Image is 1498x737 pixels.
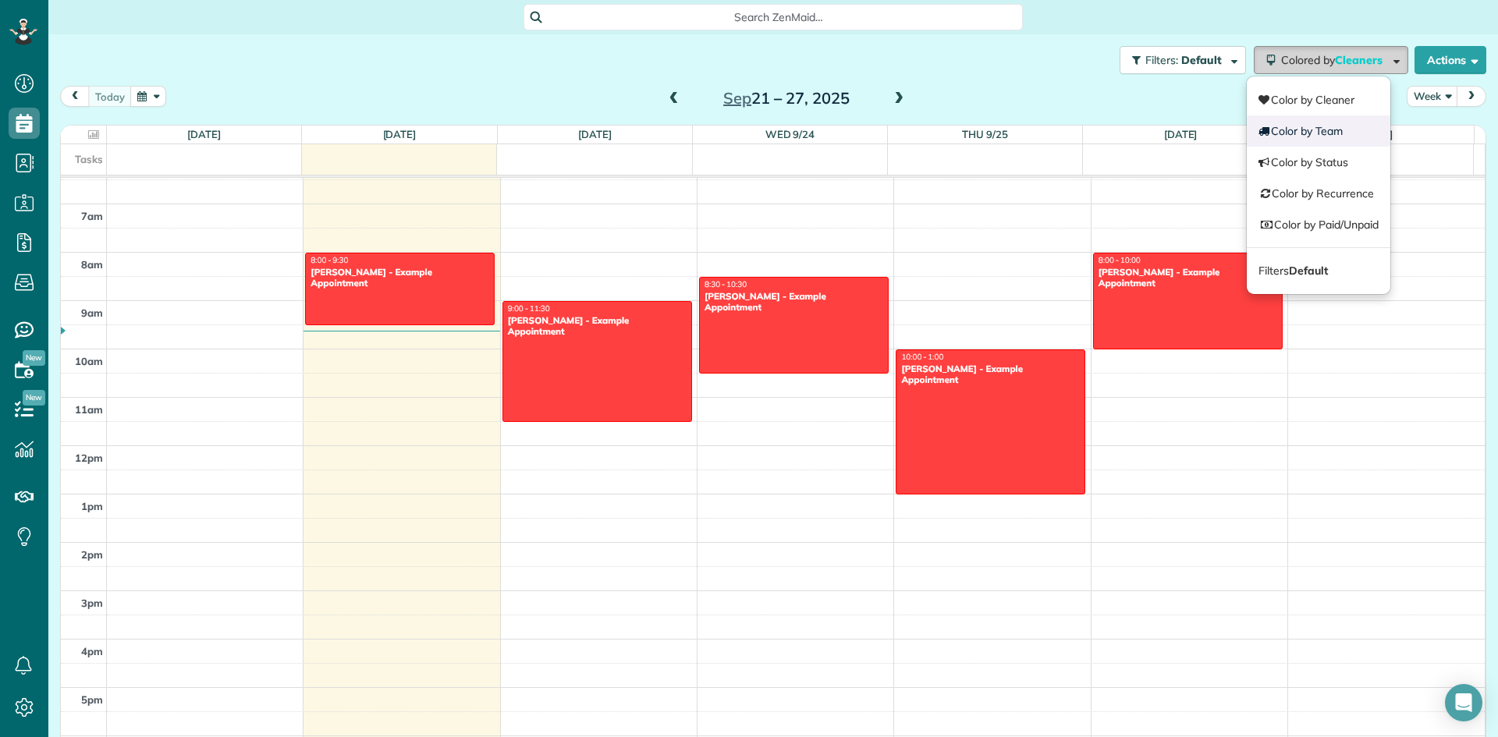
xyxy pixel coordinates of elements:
[81,645,103,657] span: 4pm
[75,153,103,165] span: Tasks
[1247,178,1390,209] a: Color by Recurrence
[1181,53,1223,67] span: Default
[75,452,103,464] span: 12pm
[1145,53,1178,67] span: Filters:
[187,128,221,140] a: [DATE]
[1112,46,1246,74] a: Filters: Default
[75,403,103,416] span: 11am
[81,258,103,271] span: 8am
[23,350,45,366] span: New
[507,315,687,338] div: [PERSON_NAME] - Example Appointment
[81,210,103,222] span: 7am
[81,500,103,512] span: 1pm
[81,597,103,609] span: 3pm
[1247,115,1390,147] a: Color by Team
[704,291,884,314] div: [PERSON_NAME] - Example Appointment
[383,128,417,140] a: [DATE]
[81,306,103,319] span: 9am
[723,88,751,108] span: Sep
[1457,86,1486,107] button: next
[1335,53,1385,67] span: Cleaners
[1407,86,1458,107] button: Week
[81,693,103,706] span: 5pm
[578,128,612,140] a: [DATE]
[81,548,103,561] span: 2pm
[75,355,103,367] span: 10am
[900,363,1081,386] div: [PERSON_NAME] - Example Appointment
[88,86,132,107] button: today
[901,352,943,362] span: 10:00 - 1:00
[310,267,490,289] div: [PERSON_NAME] - Example Appointment
[1164,128,1198,140] a: [DATE]
[765,128,815,140] a: Wed 9/24
[1247,209,1390,240] a: Color by Paid/Unpaid
[508,303,550,314] span: 9:00 - 11:30
[1258,264,1327,278] span: Filters
[1098,267,1278,289] div: [PERSON_NAME] - Example Appointment
[1445,684,1482,721] div: Open Intercom Messenger
[1415,46,1486,74] button: Actions
[23,390,45,406] span: New
[1359,128,1393,140] a: [DATE]
[962,128,1008,140] a: Thu 9/25
[705,279,747,289] span: 8:30 - 10:30
[1099,255,1141,265] span: 8:00 - 10:00
[1254,46,1408,74] button: Colored byCleaners
[689,90,884,107] h2: 21 – 27, 2025
[1120,46,1246,74] button: Filters: Default
[1247,255,1390,286] a: FiltersDefault
[1247,84,1390,115] a: Color by Cleaner
[60,86,90,107] button: prev
[1281,53,1388,67] span: Colored by
[1289,264,1328,278] strong: Default
[311,255,348,265] span: 8:00 - 9:30
[1247,147,1390,178] a: Color by Status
